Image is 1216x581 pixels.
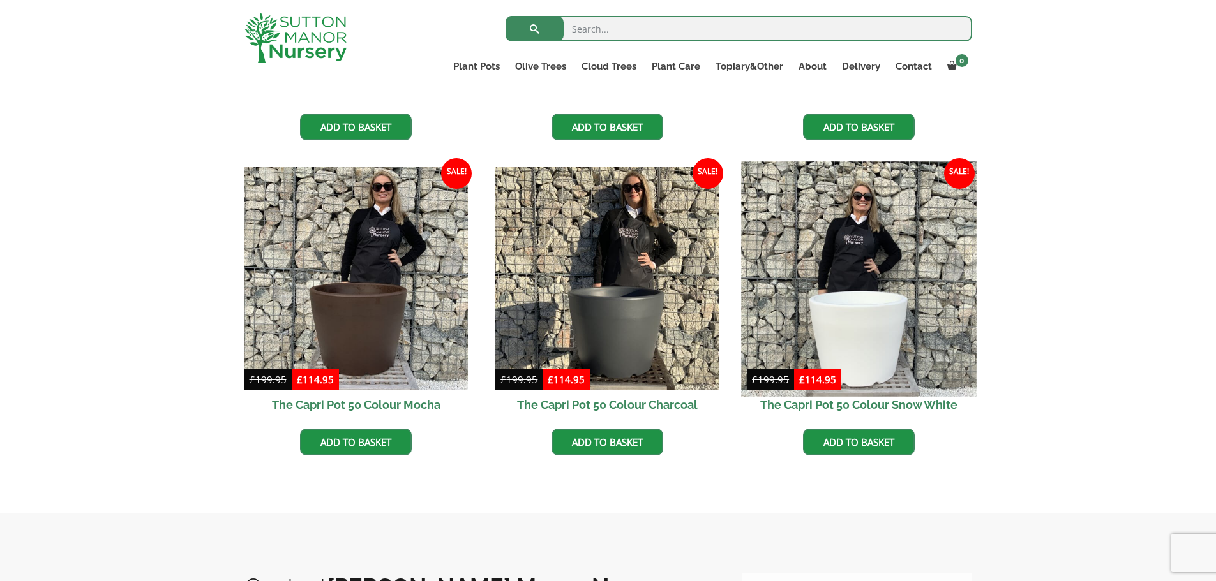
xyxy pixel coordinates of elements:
bdi: 114.95 [799,373,836,386]
bdi: 114.95 [297,373,334,386]
a: About [791,57,834,75]
a: Olive Trees [507,57,574,75]
span: £ [297,373,303,386]
span: £ [250,373,255,386]
span: £ [500,373,506,386]
input: Search... [506,16,972,41]
img: The Capri Pot 50 Colour Charcoal [495,167,719,391]
span: £ [548,373,553,386]
a: Contact [888,57,940,75]
span: 0 [956,54,968,67]
span: Sale! [693,158,723,189]
a: Sale! The Capri Pot 50 Colour Snow White [747,167,971,420]
a: Sale! The Capri Pot 50 Colour Mocha [244,167,469,420]
h2: The Capri Pot 50 Colour Snow White [747,390,971,419]
a: Cloud Trees [574,57,644,75]
span: £ [799,373,805,386]
a: Add to basket: “The Capri Pot 50 Colour Grey Stone” [552,114,663,140]
h2: The Capri Pot 50 Colour Charcoal [495,390,719,419]
a: Add to basket: “The Capri Pot 50 Colour Charcoal” [552,429,663,455]
a: Plant Care [644,57,708,75]
bdi: 199.95 [500,373,537,386]
span: Sale! [441,158,472,189]
a: Plant Pots [446,57,507,75]
img: The Capri Pot 50 Colour Snow White [741,161,976,396]
img: The Capri Pot 50 Colour Mocha [244,167,469,391]
span: £ [752,373,758,386]
a: Add to basket: “The Capri Pot 50 Colour Terracotta” [803,114,915,140]
a: Add to basket: “The Capri Pot 50 Colour Clay” [300,114,412,140]
span: Sale! [944,158,975,189]
bdi: 114.95 [548,373,585,386]
a: Add to basket: “The Capri Pot 50 Colour Mocha” [300,429,412,455]
a: 0 [940,57,972,75]
a: Delivery [834,57,888,75]
bdi: 199.95 [250,373,287,386]
a: Sale! The Capri Pot 50 Colour Charcoal [495,167,719,420]
bdi: 199.95 [752,373,789,386]
h2: The Capri Pot 50 Colour Mocha [244,390,469,419]
a: Add to basket: “The Capri Pot 50 Colour Snow White” [803,429,915,455]
a: Topiary&Other [708,57,791,75]
img: logo [244,13,347,63]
